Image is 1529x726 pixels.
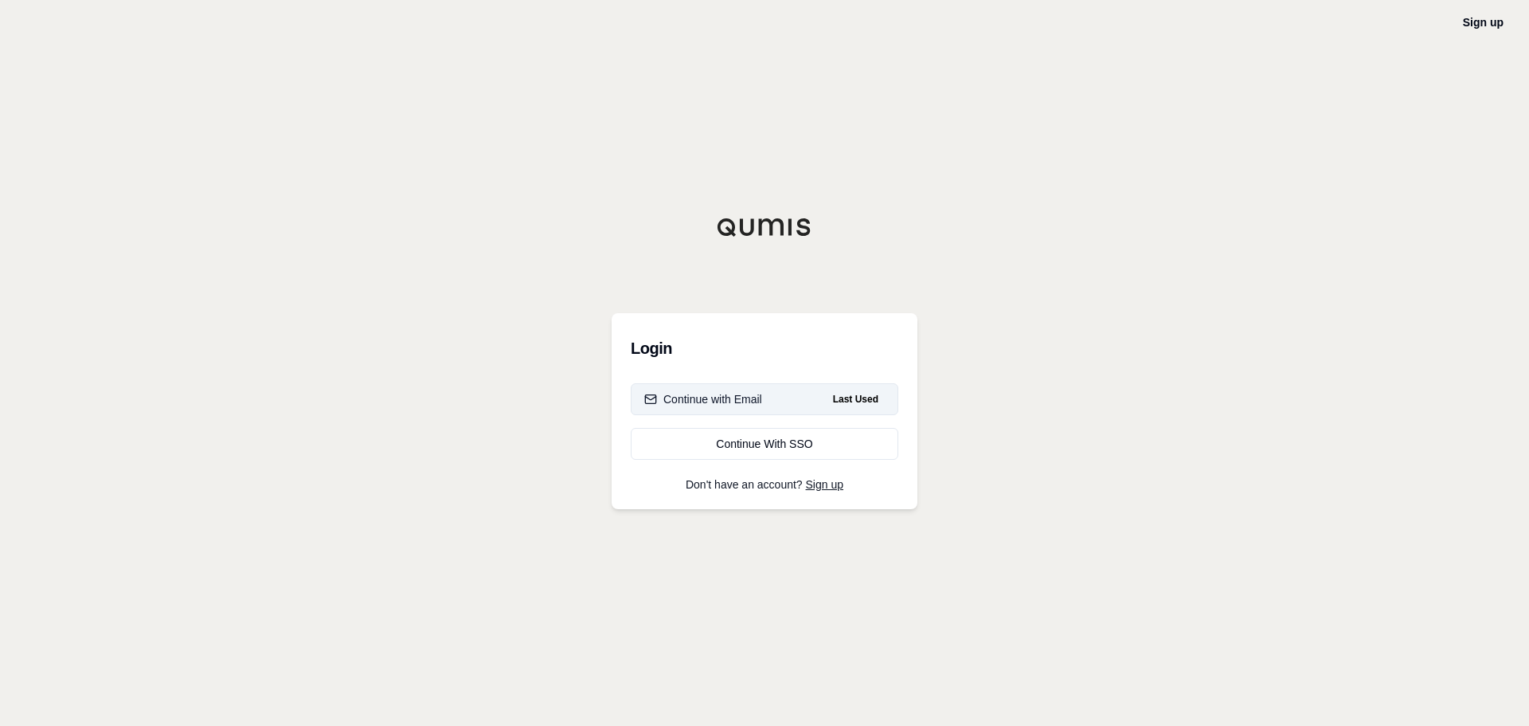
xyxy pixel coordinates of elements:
[644,391,762,407] div: Continue with Email
[717,218,812,237] img: Qumis
[644,436,885,452] div: Continue With SSO
[806,478,843,491] a: Sign up
[1463,16,1504,29] a: Sign up
[631,428,898,460] a: Continue With SSO
[631,383,898,415] button: Continue with EmailLast Used
[631,479,898,490] p: Don't have an account?
[631,332,898,364] h3: Login
[827,390,885,409] span: Last Used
